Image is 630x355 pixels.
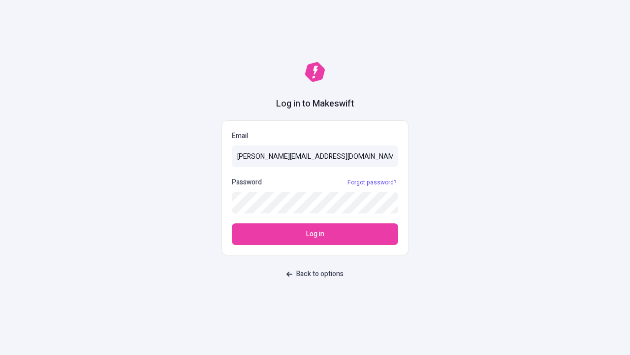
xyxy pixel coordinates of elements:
[276,98,354,110] h1: Log in to Makeswift
[346,178,398,186] a: Forgot password?
[306,229,324,240] span: Log in
[281,265,349,283] button: Back to options
[232,223,398,245] button: Log in
[232,177,262,188] p: Password
[232,131,398,142] p: Email
[296,269,344,280] span: Back to options
[232,145,398,167] input: Email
